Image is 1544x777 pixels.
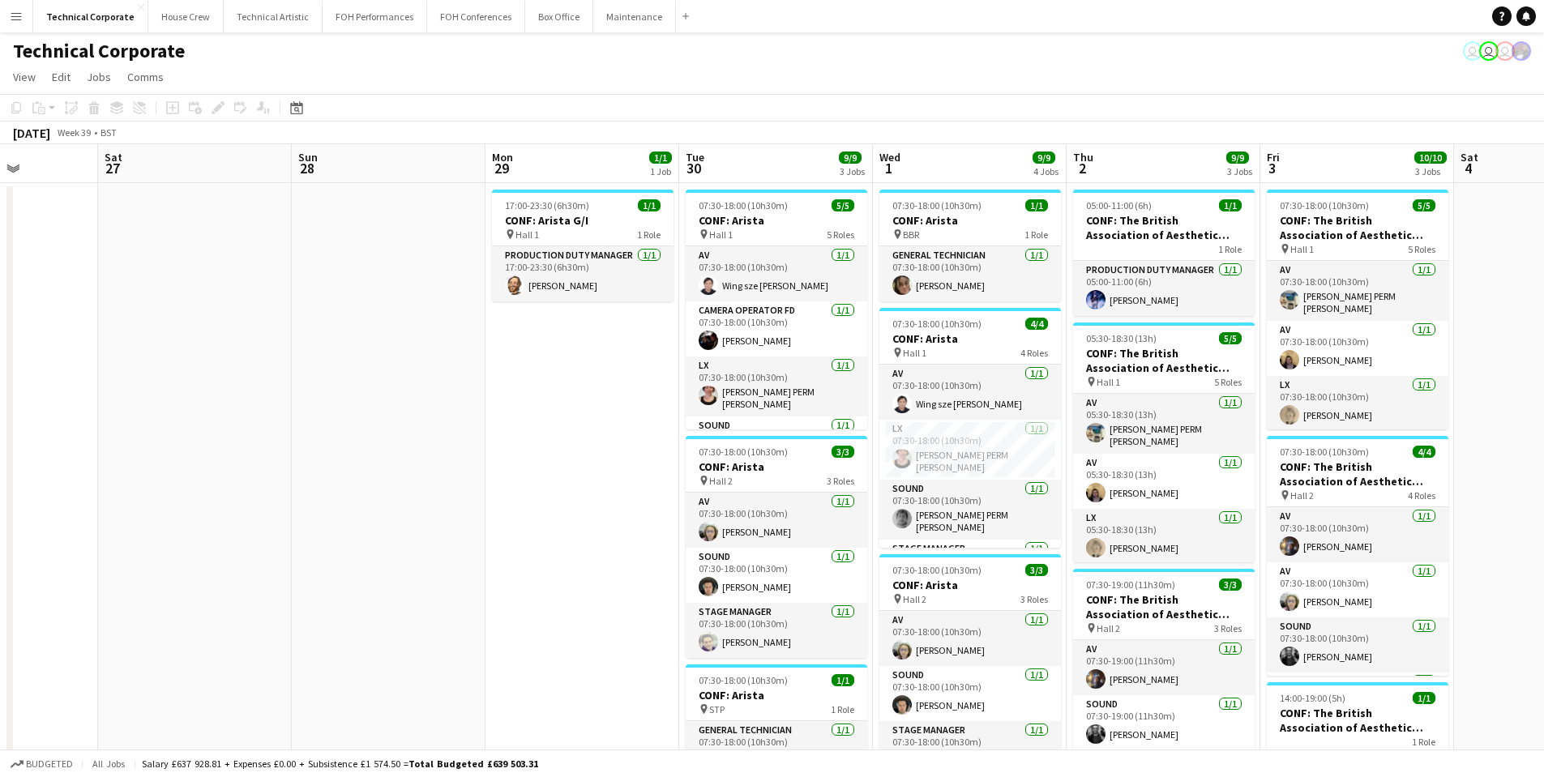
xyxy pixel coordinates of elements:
[593,1,676,32] button: Maintenance
[148,1,224,32] button: House Crew
[6,66,42,88] a: View
[8,755,75,773] button: Budgeted
[87,70,111,84] span: Jobs
[53,126,94,139] span: Week 39
[1463,41,1482,61] app-user-avatar: Vaida Pikzirne
[127,70,164,84] span: Comms
[142,758,538,770] div: Salary £637 928.81 + Expenses £0.00 + Subsistence £1 574.50 =
[13,125,50,141] div: [DATE]
[1495,41,1515,61] app-user-avatar: Liveforce Admin
[26,758,73,770] span: Budgeted
[1479,41,1499,61] app-user-avatar: Liveforce Admin
[224,1,323,32] button: Technical Artistic
[89,758,128,770] span: All jobs
[45,66,77,88] a: Edit
[13,39,185,63] h1: Technical Corporate
[80,66,118,88] a: Jobs
[33,1,148,32] button: Technical Corporate
[1512,41,1531,61] app-user-avatar: Zubair PERM Dhalla
[427,1,525,32] button: FOH Conferences
[408,758,538,770] span: Total Budgeted £639 503.31
[52,70,71,84] span: Edit
[323,1,427,32] button: FOH Performances
[121,66,170,88] a: Comms
[13,70,36,84] span: View
[101,126,117,139] div: BST
[525,1,593,32] button: Box Office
